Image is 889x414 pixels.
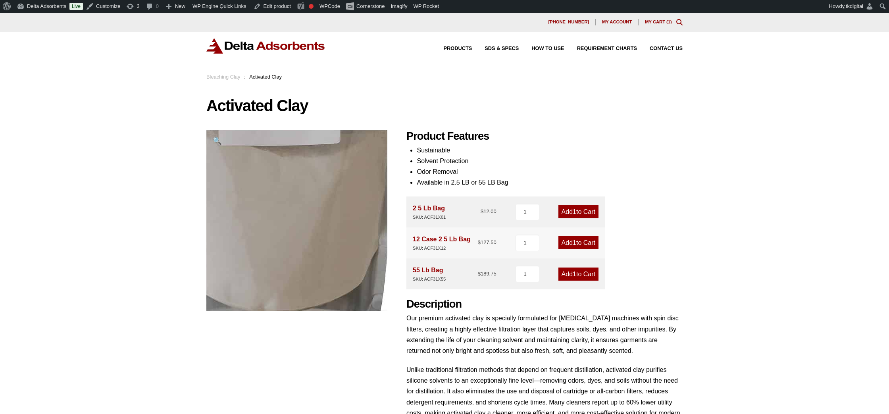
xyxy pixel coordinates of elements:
[846,3,863,9] span: tkdigital
[577,46,637,51] span: Requirement Charts
[69,3,83,10] a: Live
[542,19,596,25] a: [PHONE_NUMBER]
[417,156,683,166] li: Solvent Protection
[478,239,496,245] bdi: 127.50
[478,271,481,277] span: $
[431,46,472,51] a: Products
[213,137,222,145] span: 🔍
[531,46,564,51] span: How to Use
[478,271,496,277] bdi: 189.75
[668,19,670,24] span: 1
[481,208,483,214] span: $
[417,166,683,177] li: Odor Removal
[244,74,246,80] span: :
[417,177,683,188] li: Available in 2.5 LB or 55 LB Bag
[417,145,683,156] li: Sustainable
[573,239,576,246] span: 1
[676,19,683,25] div: Toggle Modal Content
[637,46,683,51] a: Contact Us
[481,208,496,214] bdi: 12.00
[413,234,471,252] div: 12 Case 2 5 Lb Bag
[558,205,598,218] a: Add1to Cart
[206,130,228,152] a: View full-screen image gallery
[444,46,472,51] span: Products
[548,20,589,24] span: [PHONE_NUMBER]
[413,214,446,221] div: SKU: ACF31X01
[406,298,683,311] h2: Description
[413,275,446,283] div: SKU: ACF31X55
[406,130,683,143] h2: Product Features
[413,265,446,283] div: 55 Lb Bag
[478,239,481,245] span: $
[472,46,519,51] a: SDS & SPECS
[413,203,446,221] div: 2 5 Lb Bag
[485,46,519,51] span: SDS & SPECS
[309,4,314,9] div: Focus keyphrase not set
[558,268,598,281] a: Add1to Cart
[519,46,564,51] a: How to Use
[596,19,639,25] a: My account
[650,46,683,51] span: Contact Us
[406,313,683,356] p: Our premium activated clay is specially formulated for [MEDICAL_DATA] machines with spin disc fil...
[249,74,282,80] span: Activated Clay
[413,245,471,252] div: SKU: ACF31X12
[564,46,637,51] a: Requirement Charts
[206,97,683,114] h1: Activated Clay
[573,271,576,277] span: 1
[573,208,576,215] span: 1
[206,38,325,54] img: Delta Adsorbents
[602,20,632,24] span: My account
[645,19,672,24] a: My Cart (1)
[206,74,240,80] a: Bleaching Clay
[558,236,598,249] a: Add1to Cart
